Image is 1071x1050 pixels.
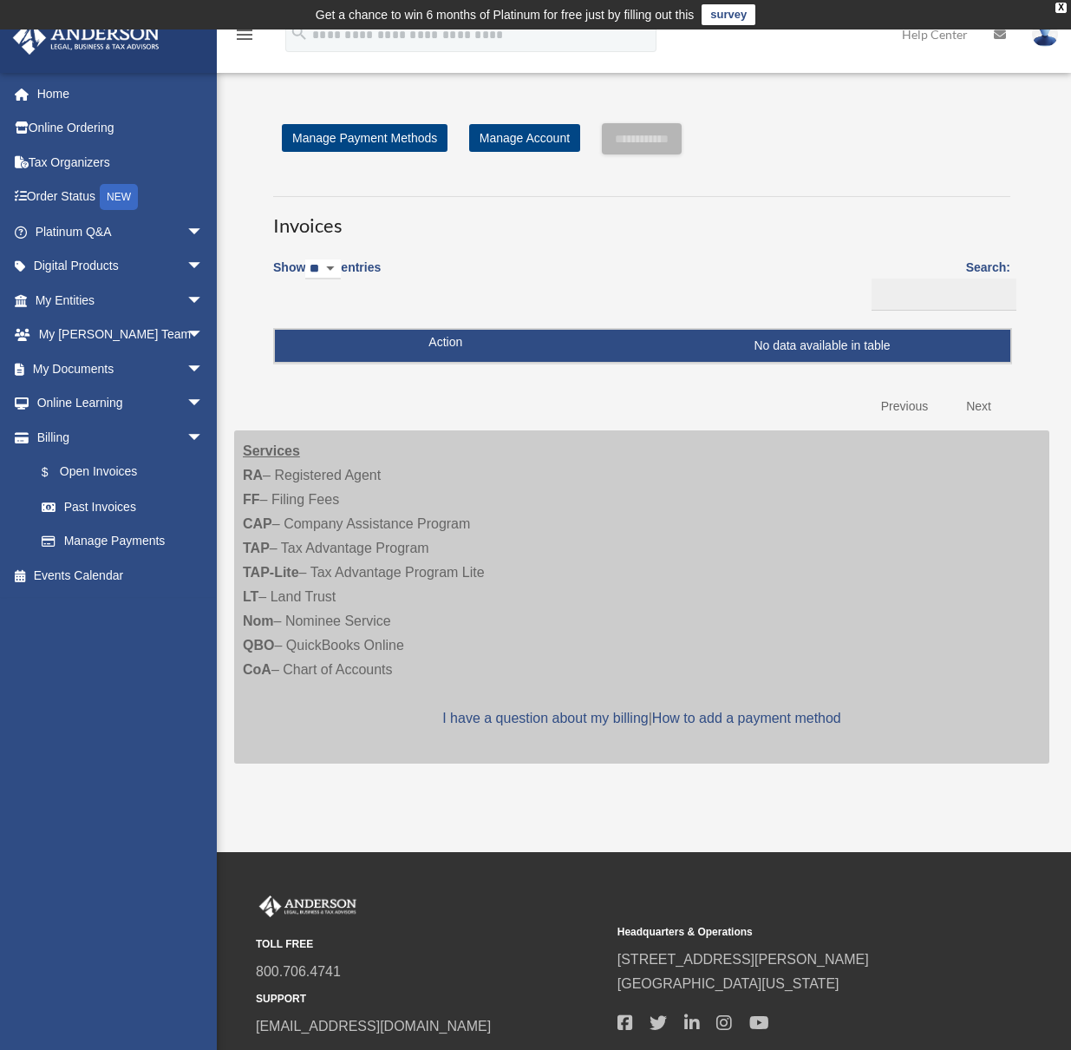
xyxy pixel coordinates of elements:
[186,386,221,422] span: arrow_drop_down
[234,430,1049,764] div: – Registered Agent – Filing Fees – Company Assistance Program – Tax Advantage Program – Tax Advan...
[1055,3,1067,13] div: close
[256,990,605,1008] small: SUPPORT
[12,76,230,111] a: Home
[12,318,230,352] a: My [PERSON_NAME] Teamarrow_drop_down
[256,896,360,918] img: Anderson Advisors Platinum Portal
[243,589,258,604] strong: LT
[186,351,221,387] span: arrow_drop_down
[865,257,1010,311] label: Search:
[243,443,300,458] strong: Services
[305,259,341,279] select: Showentries
[12,386,230,421] a: Online Learningarrow_drop_down
[243,565,299,580] strong: TAP-Lite
[243,638,274,653] strong: QBO
[12,283,230,318] a: My Entitiesarrow_drop_down
[234,30,255,45] a: menu
[234,24,255,45] i: menu
[243,662,271,677] strong: CoA
[868,389,941,424] a: Previous
[316,4,695,25] div: Get a chance to win 6 months of Platinum for free just by filling out this
[12,351,230,386] a: My Documentsarrow_drop_down
[12,145,230,180] a: Tax Organizers
[186,420,221,456] span: arrow_drop_down
[256,935,605,954] small: TOLL FREE
[617,976,839,991] a: [GEOGRAPHIC_DATA][US_STATE]
[12,558,230,593] a: Events Calendar
[186,249,221,285] span: arrow_drop_down
[243,468,263,482] strong: RA
[290,23,309,43] i: search
[1032,22,1058,47] img: User Pic
[256,1019,491,1034] a: [EMAIL_ADDRESS][DOMAIN_NAME]
[24,455,212,490] a: $Open Invoices
[51,462,60,483] span: $
[12,111,230,146] a: Online Ordering
[872,279,1016,312] input: Search:
[282,124,447,152] a: Manage Payment Methods
[617,952,869,967] a: [STREET_ADDRESS][PERSON_NAME]
[652,711,841,725] a: How to add a payment method
[617,923,967,942] small: Headquarters & Operations
[273,196,1010,240] h3: Invoices
[243,706,1041,731] p: |
[12,214,230,249] a: Platinum Q&Aarrow_drop_down
[8,21,165,55] img: Anderson Advisors Platinum Portal
[275,330,1010,363] td: No data available in table
[469,124,580,152] a: Manage Account
[186,283,221,318] span: arrow_drop_down
[243,492,260,507] strong: FF
[12,420,221,455] a: Billingarrow_drop_down
[12,180,230,215] a: Order StatusNEW
[243,516,272,531] strong: CAP
[273,257,381,297] label: Show entries
[442,711,648,725] a: I have a question about my billing
[24,489,221,524] a: Past Invoices
[100,184,138,210] div: NEW
[243,614,274,628] strong: Nom
[256,964,341,979] a: 800.706.4741
[186,214,221,250] span: arrow_drop_down
[186,318,221,353] span: arrow_drop_down
[24,524,221,559] a: Manage Payments
[953,389,1004,424] a: Next
[702,4,755,25] a: survey
[243,541,270,555] strong: TAP
[12,249,230,284] a: Digital Productsarrow_drop_down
